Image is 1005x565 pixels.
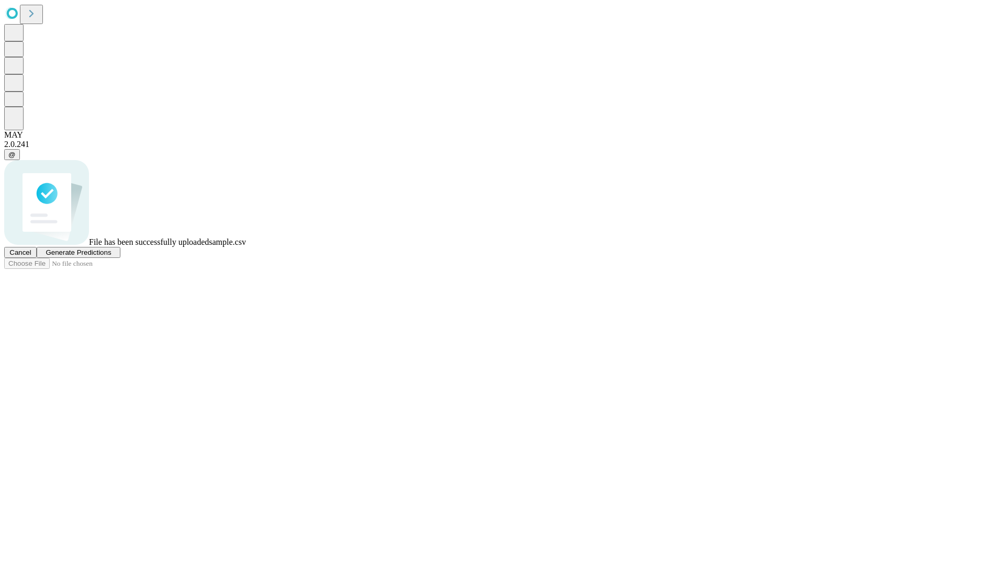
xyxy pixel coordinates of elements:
div: 2.0.241 [4,140,1001,149]
span: sample.csv [209,238,246,246]
span: Generate Predictions [46,248,111,256]
span: File has been successfully uploaded [89,238,209,246]
span: Cancel [9,248,31,256]
button: @ [4,149,20,160]
span: @ [8,151,16,159]
div: MAY [4,130,1001,140]
button: Generate Predictions [37,247,120,258]
button: Cancel [4,247,37,258]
